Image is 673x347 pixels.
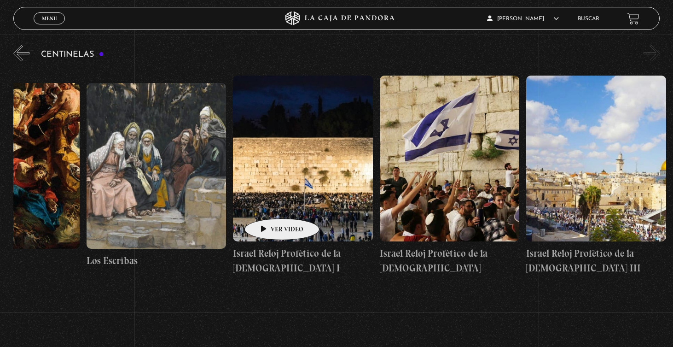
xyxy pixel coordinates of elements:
span: Menu [42,16,57,21]
h4: Israel Reloj Profético de la [DEMOGRAPHIC_DATA] [380,246,519,275]
a: Israel Reloj Profético de la [DEMOGRAPHIC_DATA] [380,68,519,282]
button: Previous [13,45,29,61]
a: Buscar [578,16,599,22]
h4: Israel Reloj Profético de la [DEMOGRAPHIC_DATA] I [233,246,372,275]
a: Los Escribas [87,68,226,282]
h4: Israel Reloj Profético de la [DEMOGRAPHIC_DATA] III [526,246,666,275]
span: Cerrar [39,24,60,30]
a: View your shopping cart [627,12,639,25]
span: [PERSON_NAME] [487,16,559,22]
a: Israel Reloj Profético de la [DEMOGRAPHIC_DATA] I [233,68,372,282]
button: Next [644,45,660,61]
h3: Centinelas [41,50,104,59]
a: Israel Reloj Profético de la [DEMOGRAPHIC_DATA] III [526,68,666,282]
h4: Los Escribas [87,253,226,268]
